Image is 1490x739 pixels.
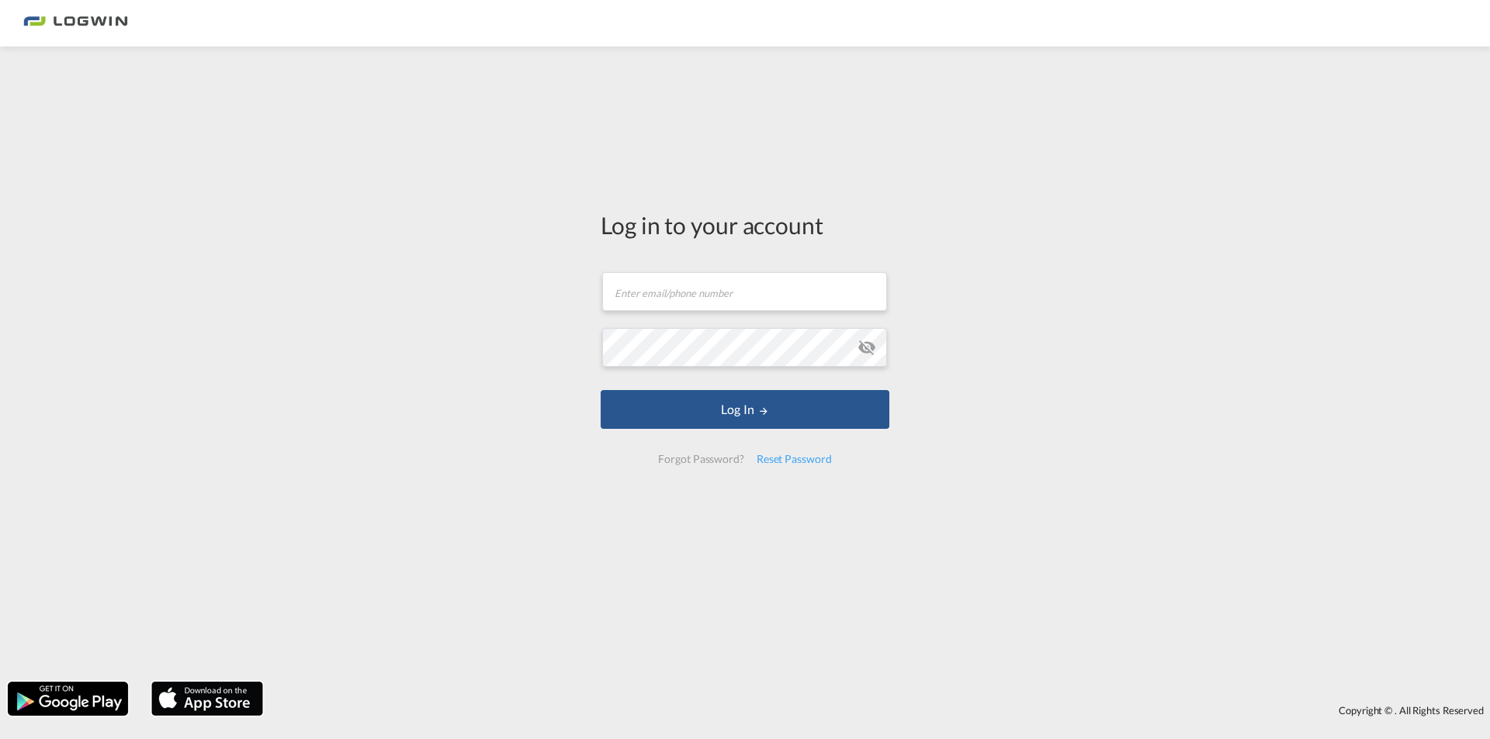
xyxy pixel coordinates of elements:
[602,272,887,311] input: Enter email/phone number
[601,209,889,241] div: Log in to your account
[652,445,750,473] div: Forgot Password?
[858,338,876,357] md-icon: icon-eye-off
[150,680,265,717] img: apple.png
[601,390,889,429] button: LOGIN
[23,6,128,41] img: bc73a0e0d8c111efacd525e4c8ad7d32.png
[750,445,838,473] div: Reset Password
[271,697,1490,723] div: Copyright © . All Rights Reserved
[6,680,130,717] img: google.png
